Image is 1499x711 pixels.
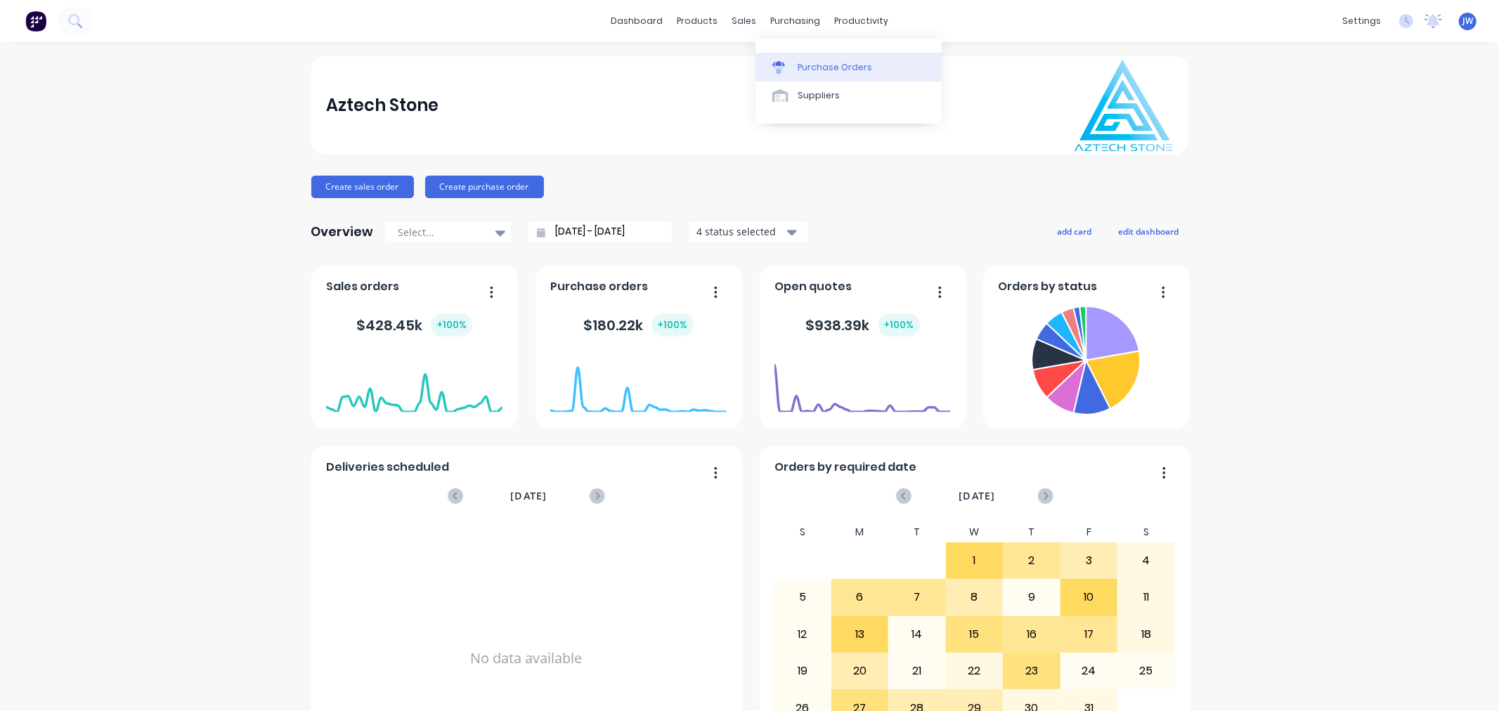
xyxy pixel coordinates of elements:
button: 4 status selected [689,221,808,242]
div: 17 [1061,617,1117,652]
a: Suppliers [755,81,942,110]
a: dashboard [604,11,670,32]
button: Create purchase order [425,176,544,198]
div: settings [1335,11,1388,32]
img: Factory [25,11,46,32]
div: $ 180.22k [584,313,694,337]
span: [DATE] [959,488,995,504]
div: products [670,11,725,32]
div: sales [725,11,763,32]
div: 9 [1004,580,1060,615]
div: W [946,522,1004,542]
div: 10 [1061,580,1117,615]
div: 23 [1004,653,1060,689]
span: [DATE] [510,488,547,504]
div: 4 status selected [696,224,785,239]
div: T [888,522,946,542]
div: 4 [1118,543,1174,578]
div: Purchase Orders [798,61,872,74]
div: 11 [1118,580,1174,615]
div: 12 [774,617,831,652]
button: Create sales order [311,176,414,198]
div: Overview [311,218,374,246]
div: S [1117,522,1175,542]
div: 20 [832,653,888,689]
div: Aztech Stone [326,91,439,119]
button: edit dashboard [1110,222,1188,240]
div: 25 [1118,653,1174,689]
img: Aztech Stone [1075,60,1173,151]
div: T [1003,522,1060,542]
div: Suppliers [798,89,840,102]
div: 22 [947,653,1003,689]
div: 13 [832,617,888,652]
div: 15 [947,617,1003,652]
div: 3 [1061,543,1117,578]
div: + 100 % [431,313,472,337]
div: 1 [947,543,1003,578]
button: add card [1049,222,1101,240]
span: Sales orders [326,278,399,295]
div: 18 [1118,617,1174,652]
span: Orders by status [998,278,1097,295]
div: 24 [1061,653,1117,689]
div: 16 [1004,617,1060,652]
div: $ 938.39k [806,313,920,337]
div: 8 [947,580,1003,615]
div: M [831,522,889,542]
div: 21 [889,653,945,689]
div: S [774,522,831,542]
div: + 100 % [878,313,920,337]
div: F [1060,522,1118,542]
span: JW [1462,15,1473,27]
div: 6 [832,580,888,615]
div: 2 [1004,543,1060,578]
div: $ 428.45k [356,313,472,337]
div: 14 [889,617,945,652]
div: 19 [774,653,831,689]
span: Deliveries scheduled [326,459,449,476]
div: purchasing [763,11,827,32]
span: Purchase orders [550,278,648,295]
div: 7 [889,580,945,615]
span: Open quotes [774,278,852,295]
a: Purchase Orders [755,53,942,81]
div: 5 [774,580,831,615]
div: + 100 % [652,313,694,337]
div: productivity [827,11,895,32]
